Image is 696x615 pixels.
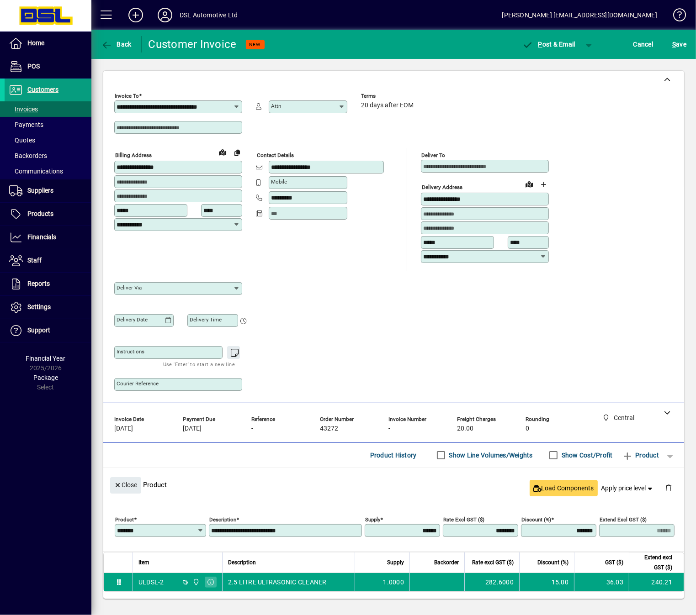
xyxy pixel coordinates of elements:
[180,8,238,22] div: DSL Automotive Ltd
[5,273,91,295] a: Reports
[117,348,144,355] mat-label: Instructions
[251,425,253,432] span: -
[522,41,575,48] span: ost & Email
[5,117,91,132] a: Payments
[27,233,56,241] span: Financials
[537,557,568,568] span: Discount (%)
[421,152,445,158] mat-label: Deliver To
[666,2,685,32] a: Knowledge Base
[370,448,417,463] span: Product History
[271,103,281,109] mat-label: Attn
[110,477,141,494] button: Close
[670,36,689,53] button: Save
[103,468,684,501] div: Product
[5,179,91,202] a: Suppliers
[5,132,91,148] a: Quotes
[26,355,66,362] span: Financial Year
[101,41,132,48] span: Back
[365,516,380,522] mat-label: Supply
[5,163,91,179] a: Communications
[33,374,58,381] span: Package
[114,478,138,493] span: Close
[560,451,613,460] label: Show Cost/Profit
[115,93,139,99] mat-label: Invoice To
[5,226,91,249] a: Financials
[617,447,664,463] button: Product
[672,37,686,52] span: ave
[27,39,44,47] span: Home
[271,179,287,185] mat-label: Mobile
[387,557,404,568] span: Supply
[658,477,680,499] button: Delete
[361,93,416,99] span: Terms
[631,36,656,53] button: Cancel
[622,448,659,463] span: Product
[163,359,235,369] mat-hint: Use 'Enter' to start a new line
[5,319,91,342] a: Support
[600,516,647,522] mat-label: Extend excl GST ($)
[149,37,237,52] div: Customer Invoice
[27,187,53,194] span: Suppliers
[27,326,50,334] span: Support
[117,316,148,323] mat-label: Delivery date
[117,380,159,387] mat-label: Courier Reference
[5,55,91,78] a: POS
[115,516,134,522] mat-label: Product
[388,425,390,432] span: -
[183,425,202,432] span: [DATE]
[27,303,51,310] span: Settings
[470,578,514,587] div: 282.6000
[230,145,244,160] button: Copy to Delivery address
[138,557,149,568] span: Item
[519,573,574,591] td: 15.00
[190,316,222,323] mat-label: Delivery time
[518,36,580,53] button: Post & Email
[27,63,40,70] span: POS
[99,36,134,53] button: Back
[150,7,180,23] button: Profile
[5,148,91,163] a: Backorders
[530,480,598,496] button: Load Components
[5,32,91,55] a: Home
[537,177,551,192] button: Choose address
[250,42,261,47] span: NEW
[5,203,91,226] a: Products
[9,152,47,159] span: Backorders
[138,578,164,587] div: ULDSL-2
[5,249,91,272] a: Staff
[27,257,42,264] span: Staff
[27,280,50,287] span: Reports
[526,425,529,432] span: 0
[27,210,53,217] span: Products
[457,425,473,432] span: 20.00
[447,451,533,460] label: Show Line Volumes/Weights
[629,573,684,591] td: 240.21
[383,578,404,587] span: 1.0000
[601,484,654,493] span: Apply price level
[5,101,91,117] a: Invoices
[320,425,338,432] span: 43272
[522,177,537,191] a: View on map
[672,41,676,48] span: S
[27,86,58,93] span: Customers
[121,7,150,23] button: Add
[574,573,629,591] td: 36.03
[443,516,484,522] mat-label: Rate excl GST ($)
[9,168,63,175] span: Communications
[598,480,658,496] button: Apply price level
[502,8,657,22] div: [PERSON_NAME] [EMAIL_ADDRESS][DOMAIN_NAME]
[108,481,143,489] app-page-header-button: Close
[190,577,201,587] span: Central
[209,516,236,522] mat-label: Description
[538,41,542,48] span: P
[215,145,230,159] a: View on map
[91,36,142,53] app-page-header-button: Back
[434,557,459,568] span: Backorder
[605,557,623,568] span: GST ($)
[114,425,133,432] span: [DATE]
[521,516,551,522] mat-label: Discount (%)
[367,447,420,463] button: Product History
[361,102,414,109] span: 20 days after EOM
[635,552,672,573] span: Extend excl GST ($)
[5,296,91,319] a: Settings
